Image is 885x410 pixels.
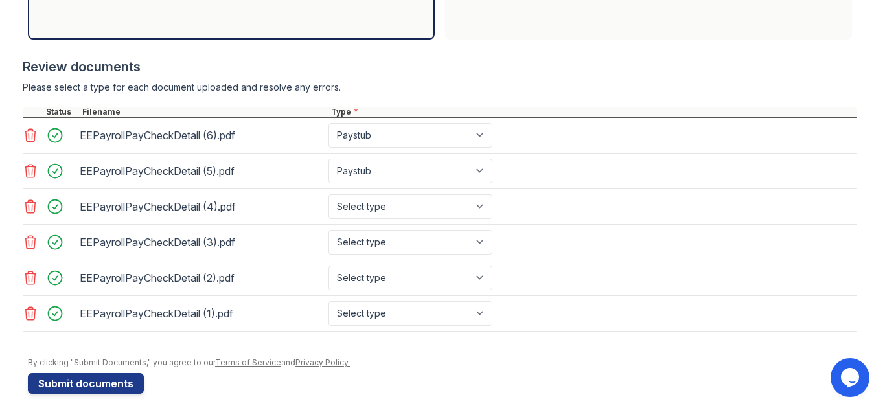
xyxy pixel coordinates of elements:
div: EEPayrollPayCheckDetail (5).pdf [80,161,323,181]
div: Type [328,107,857,117]
a: Privacy Policy. [295,358,350,367]
iframe: chat widget [831,358,872,397]
div: EEPayrollPayCheckDetail (1).pdf [80,303,323,324]
div: Review documents [23,58,857,76]
button: Submit documents [28,373,144,394]
div: EEPayrollPayCheckDetail (4).pdf [80,196,323,217]
div: Filename [80,107,328,117]
a: Terms of Service [215,358,281,367]
div: Please select a type for each document uploaded and resolve any errors. [23,81,857,94]
div: EEPayrollPayCheckDetail (3).pdf [80,232,323,253]
div: By clicking "Submit Documents," you agree to our and [28,358,857,368]
div: Status [43,107,80,117]
div: EEPayrollPayCheckDetail (6).pdf [80,125,323,146]
div: EEPayrollPayCheckDetail (2).pdf [80,268,323,288]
